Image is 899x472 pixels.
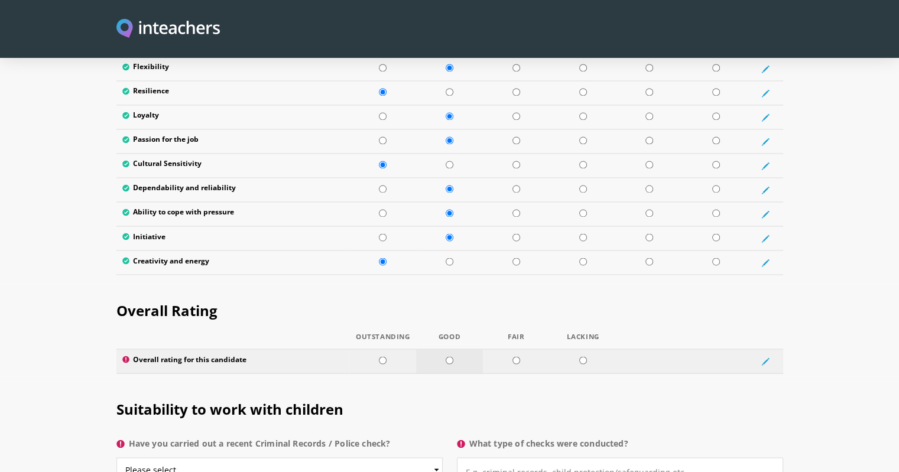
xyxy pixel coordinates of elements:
label: Loyalty [122,111,344,123]
label: What type of checks were conducted? [457,436,783,457]
span: Overall Rating [116,300,218,320]
img: Inteachers [116,19,220,40]
label: Flexibility [122,63,344,74]
label: Passion for the job [122,135,344,147]
label: Ability to cope with pressure [122,208,344,220]
label: Cultural Sensitivity [122,159,344,171]
label: Resilience [122,87,344,99]
label: Have you carried out a recent Criminal Records / Police check? [116,436,443,457]
label: Overall rating for this candidate [122,355,344,367]
a: Visit this site's homepage [116,19,220,40]
th: Outstanding [349,333,416,349]
label: Creativity and energy [122,256,344,268]
th: Good [416,333,483,349]
label: Initiative [122,232,344,244]
label: Dependability and reliability [122,184,344,196]
th: Lacking [550,333,616,349]
th: Fair [483,333,550,349]
span: Suitability to work with children [116,399,343,418]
